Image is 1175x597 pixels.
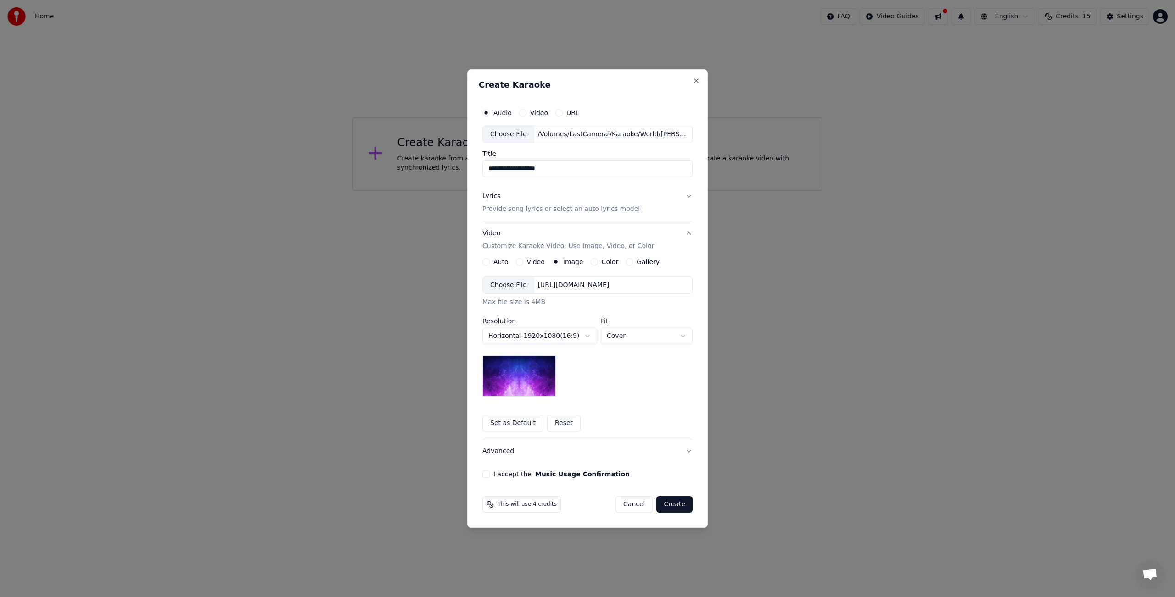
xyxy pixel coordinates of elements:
[493,110,512,116] label: Audio
[482,184,693,221] button: LyricsProvide song lyrics or select an auto lyrics model
[602,259,619,265] label: Color
[534,130,690,139] div: /Volumes/LastCamerai/Karaoke/World/[PERSON_NAME] [PERSON_NAME]/NhamMatYeuLuon_vocal.mp3
[482,415,543,431] button: Set as Default
[656,496,693,513] button: Create
[482,242,654,251] p: Customize Karaoke Video: Use Image, Video, or Color
[482,150,693,157] label: Title
[482,205,640,214] p: Provide song lyrics or select an auto lyrics model
[534,281,613,290] div: [URL][DOMAIN_NAME]
[637,259,660,265] label: Gallery
[530,110,548,116] label: Video
[498,501,557,508] span: This will use 4 credits
[483,126,534,143] div: Choose File
[482,221,693,258] button: VideoCustomize Karaoke Video: Use Image, Video, or Color
[482,258,693,439] div: VideoCustomize Karaoke Video: Use Image, Video, or Color
[566,110,579,116] label: URL
[483,277,534,293] div: Choose File
[563,259,583,265] label: Image
[479,81,696,89] h2: Create Karaoke
[482,318,597,324] label: Resolution
[482,192,500,201] div: Lyrics
[482,229,654,251] div: Video
[493,471,630,477] label: I accept the
[482,298,693,307] div: Max file size is 4MB
[547,415,581,431] button: Reset
[493,259,509,265] label: Auto
[527,259,545,265] label: Video
[482,439,693,463] button: Advanced
[535,471,630,477] button: I accept the
[601,318,693,324] label: Fit
[615,496,653,513] button: Cancel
